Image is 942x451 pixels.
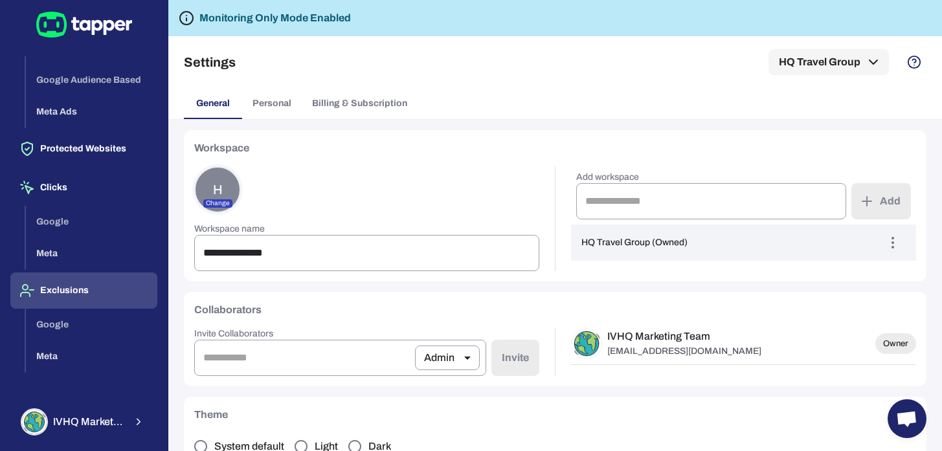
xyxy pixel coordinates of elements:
[312,98,407,109] span: Billing & Subscription
[53,415,125,428] span: IVHQ Marketing Team
[194,302,262,318] h6: Collaborators
[194,140,249,156] h6: Workspace
[26,340,157,373] button: Meta
[888,399,926,438] div: Open chat
[10,131,157,167] button: Protected Websites
[10,170,157,206] button: Clicks
[26,96,157,128] button: Meta Ads
[179,10,194,26] svg: Tapper is not blocking any fraudulent activity for this domain
[576,171,846,183] h6: Add workspace
[415,340,480,376] div: Admin
[572,329,601,358] img: IVHQ Marketing Team
[10,403,157,441] button: IVHQ Marketing TeamIVHQ Marketing Team
[26,247,157,258] a: Meta
[194,223,539,235] h6: Workspace name
[199,10,351,26] h6: Monitoring Only Mode Enabled
[581,237,688,248] p: HQ Travel Group (Owned)
[196,98,230,109] span: General
[26,350,157,361] a: Meta
[768,49,889,75] button: HQ Travel Group
[607,346,761,357] p: [EMAIL_ADDRESS][DOMAIN_NAME]
[26,237,157,270] button: Meta
[10,181,157,192] a: Clicks
[194,166,241,213] div: H
[194,166,241,213] button: HChange
[26,105,157,116] a: Meta Ads
[10,272,157,309] button: Exclusions
[252,98,291,109] span: Personal
[875,338,916,349] span: Owner
[203,199,232,208] p: Change
[607,330,761,343] h6: IVHQ Marketing Team
[10,284,157,295] a: Exclusions
[10,142,157,153] a: Protected Websites
[194,328,539,340] h6: Invite Collaborators
[22,410,47,434] img: IVHQ Marketing Team
[184,54,236,70] h5: Settings
[194,407,228,423] h6: Theme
